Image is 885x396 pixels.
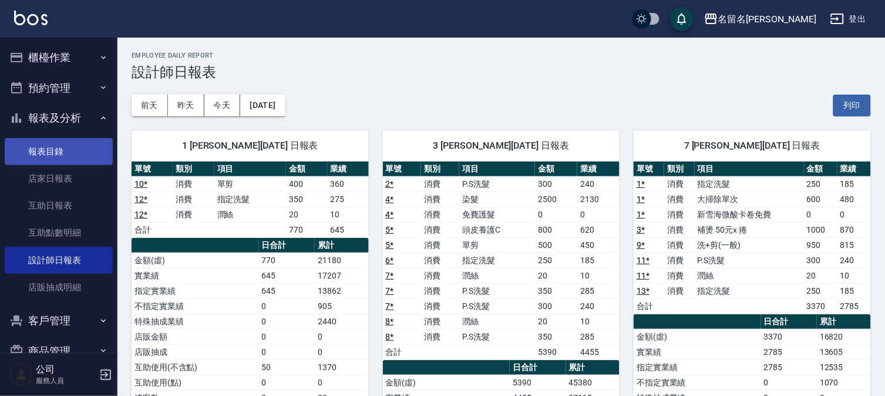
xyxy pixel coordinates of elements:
td: 2785 [761,344,817,360]
td: 消費 [421,314,459,329]
td: 頭皮養護C [459,222,535,237]
td: 12535 [817,360,871,375]
button: 列印 [833,95,871,116]
td: 185 [837,283,871,298]
td: 0 [535,207,577,222]
td: 指定洗髮 [459,253,535,268]
th: 累計 [817,314,871,330]
td: 潤絲 [459,268,535,283]
td: 450 [577,237,620,253]
th: 累計 [566,360,620,375]
td: 指定實業績 [132,283,259,298]
a: 互助日報表 [5,192,113,219]
td: 消費 [664,207,695,222]
td: 1370 [315,360,369,375]
td: 350 [535,283,577,298]
td: 1000 [804,222,837,237]
td: 0 [259,298,315,314]
td: 250 [535,253,577,268]
td: 645 [259,268,315,283]
td: P.S洗髮 [459,283,535,298]
td: 250 [804,176,837,192]
td: 指定實業績 [634,360,761,375]
td: 特殊抽成業績 [132,314,259,329]
button: 登出 [826,8,871,30]
td: 600 [804,192,837,207]
td: 店販抽成 [132,344,259,360]
td: 10 [577,314,620,329]
a: 店販抽成明細 [5,274,113,301]
td: 13862 [315,283,369,298]
span: 7 [PERSON_NAME][DATE] 日報表 [648,140,857,152]
td: 染髮 [459,192,535,207]
td: 620 [577,222,620,237]
td: 消費 [664,253,695,268]
td: 指定洗髮 [695,176,803,192]
td: 2440 [315,314,369,329]
td: 消費 [421,237,459,253]
td: 消費 [664,268,695,283]
table: a dense table [132,162,369,238]
td: 指定洗髮 [695,283,803,298]
td: 285 [577,329,620,344]
td: 250 [804,283,837,298]
button: 預約管理 [5,73,113,103]
td: 20 [535,268,577,283]
a: 店家日報表 [5,165,113,192]
td: 0 [804,207,837,222]
td: 20 [804,268,837,283]
h2: Employee Daily Report [132,52,871,59]
td: 950 [804,237,837,253]
td: 消費 [173,192,214,207]
td: 185 [577,253,620,268]
td: 45380 [566,375,620,390]
td: 金額(虛) [132,253,259,268]
td: 實業績 [634,344,761,360]
td: 3370 [804,298,837,314]
td: 單剪 [459,237,535,253]
td: 洗+剪(一般) [695,237,803,253]
td: 新雪海微酸卡卷免費 [695,207,803,222]
p: 服務人員 [36,375,96,386]
td: 合計 [132,222,173,237]
th: 金額 [286,162,327,177]
td: 消費 [421,283,459,298]
td: 815 [837,237,871,253]
span: 1 [PERSON_NAME][DATE] 日報表 [146,140,355,152]
td: 350 [286,192,327,207]
td: 17207 [315,268,369,283]
button: 名留名[PERSON_NAME] [699,7,821,31]
td: 20 [535,314,577,329]
td: 大掃除單次 [695,192,803,207]
td: 285 [577,283,620,298]
td: 0 [259,375,315,390]
span: 3 [PERSON_NAME][DATE] 日報表 [397,140,606,152]
td: 2500 [535,192,577,207]
td: 消費 [173,176,214,192]
a: 報表目錄 [5,138,113,165]
td: 5390 [535,344,577,360]
td: 合計 [383,344,421,360]
td: 店販金額 [132,329,259,344]
td: 20 [286,207,327,222]
td: 消費 [421,192,459,207]
td: 金額(虛) [383,375,510,390]
td: 消費 [421,222,459,237]
td: P.S洗髮 [459,298,535,314]
td: 不指定實業績 [634,375,761,390]
img: Person [9,363,33,387]
td: 0 [837,207,871,222]
td: 645 [259,283,315,298]
th: 類別 [421,162,459,177]
td: 消費 [664,222,695,237]
a: 互助點數明細 [5,219,113,246]
td: 消費 [421,268,459,283]
button: 報表及分析 [5,103,113,133]
td: 消費 [421,176,459,192]
td: 0 [259,314,315,329]
td: 不指定實業績 [132,298,259,314]
button: 客戶管理 [5,306,113,336]
th: 日合計 [761,314,817,330]
td: 275 [327,192,368,207]
td: 潤絲 [214,207,286,222]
